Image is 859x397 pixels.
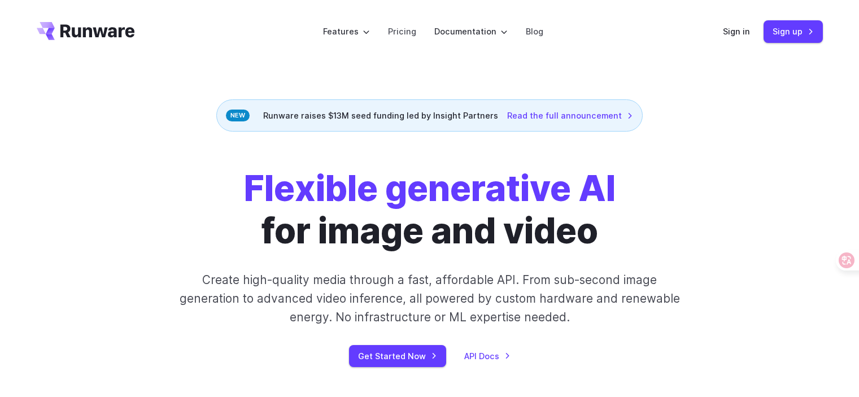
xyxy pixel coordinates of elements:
[244,167,616,210] strong: Flexible generative AI
[216,99,643,132] div: Runware raises $13M seed funding led by Insight Partners
[323,25,370,38] label: Features
[388,25,416,38] a: Pricing
[464,350,511,363] a: API Docs
[723,25,750,38] a: Sign in
[434,25,508,38] label: Documentation
[37,22,135,40] a: Go to /
[526,25,543,38] a: Blog
[507,109,633,122] a: Read the full announcement
[764,20,823,42] a: Sign up
[178,271,681,327] p: Create high-quality media through a fast, affordable API. From sub-second image generation to adv...
[349,345,446,367] a: Get Started Now
[244,168,616,252] h1: for image and video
